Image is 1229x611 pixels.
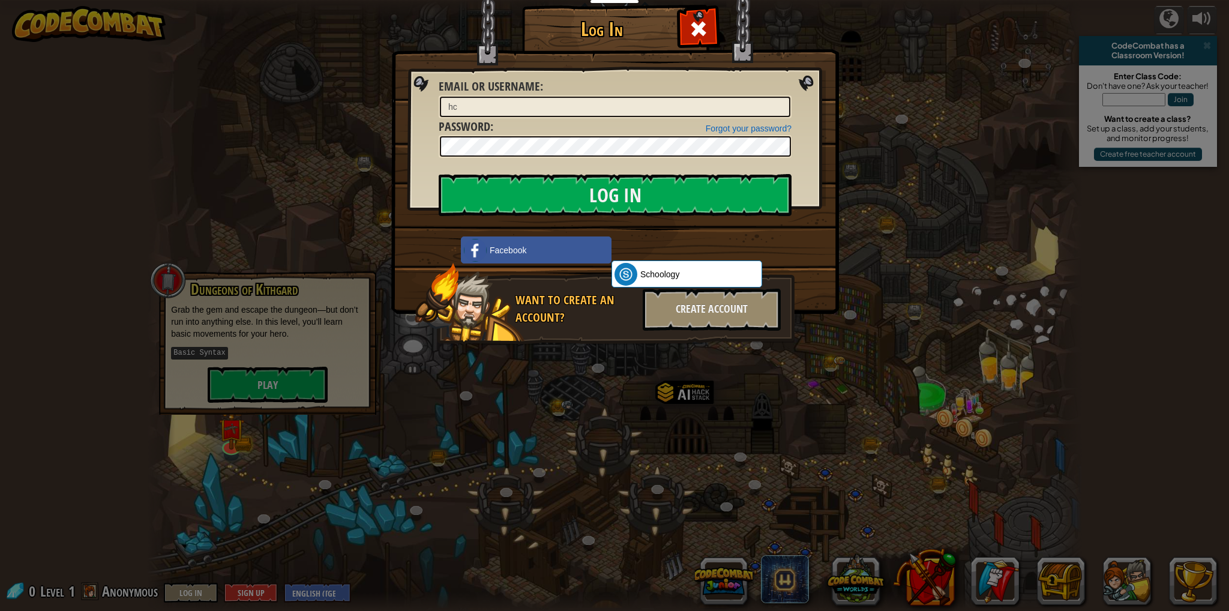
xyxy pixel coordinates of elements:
[439,174,792,216] input: Log In
[605,235,772,262] iframe: Sign in with Google Button
[706,124,792,133] a: Forgot your password?
[525,19,678,40] h1: Log In
[643,289,781,331] div: Create Account
[464,239,487,262] img: facebook_small.png
[439,118,493,136] label: :
[515,292,636,326] div: Want to create an account?
[439,118,490,134] span: Password
[439,78,543,95] label: :
[614,263,637,286] img: schoology.png
[640,268,679,280] span: Schoology
[490,244,526,256] span: Facebook
[439,78,540,94] span: Email or Username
